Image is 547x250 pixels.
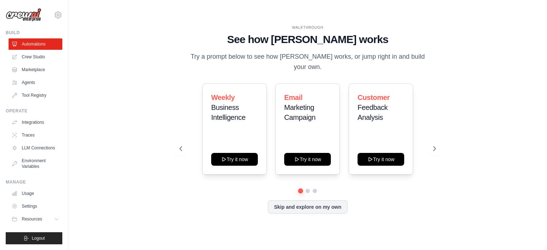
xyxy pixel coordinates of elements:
p: Try a prompt below to see how [PERSON_NAME] works, or jump right in and build your own. [188,52,427,73]
span: Customer [358,94,390,101]
a: Environment Variables [9,155,62,172]
span: Email [284,94,302,101]
span: Resources [22,216,42,222]
a: Crew Studio [9,51,62,63]
img: Logo [6,8,41,22]
div: WALKTHROUGH [179,25,436,30]
div: Operate [6,108,62,114]
span: Logout [32,235,45,241]
a: Traces [9,129,62,141]
div: Manage [6,179,62,185]
span: Business Intelligence [211,103,245,121]
div: Build [6,30,62,36]
span: Feedback Analysis [358,103,388,121]
a: Automations [9,38,62,50]
a: Tool Registry [9,90,62,101]
a: Usage [9,188,62,199]
a: Settings [9,201,62,212]
button: Logout [6,232,62,244]
button: Resources [9,213,62,225]
span: Marketing Campaign [284,103,316,121]
a: Integrations [9,117,62,128]
a: Marketplace [9,64,62,75]
button: Try it now [358,153,404,166]
a: LLM Connections [9,142,62,154]
span: Weekly [211,94,235,101]
button: Try it now [284,153,331,166]
h1: See how [PERSON_NAME] works [179,33,436,46]
button: Try it now [211,153,258,166]
a: Agents [9,77,62,88]
button: Skip and explore on my own [268,200,347,214]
